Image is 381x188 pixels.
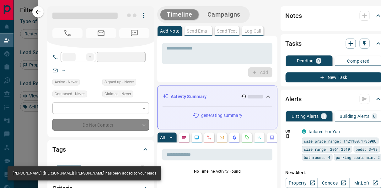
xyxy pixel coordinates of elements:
p: Building Alerts [340,114,369,118]
p: No Timeline Activity Found [162,169,272,174]
span: No Number [119,28,149,38]
span: parking spots min: 2 [336,154,380,160]
p: All [160,135,165,140]
button: Open [138,162,147,171]
p: Completed [347,59,370,63]
span: sale price range: 1421100,1736900 [304,138,377,144]
p: 0 [318,59,320,63]
svg: Calls [207,135,212,140]
svg: Listing Alerts [232,135,237,140]
svg: Opportunities [257,135,262,140]
div: Tags [52,142,149,157]
p: generating summary [201,112,242,119]
a: -- [62,68,65,73]
span: No Number [52,28,83,38]
a: Property [286,178,318,188]
div: condos.ca [302,129,306,134]
span: beds: 3-99 [356,146,378,152]
span: size range: 2061,2519 [304,146,350,152]
button: Campaigns [201,9,247,20]
h2: Notes [286,11,302,21]
h2: Tasks [286,39,302,49]
div: [PERSON_NAME] ([PERSON_NAME]) [PERSON_NAME] has been added to your leads [13,168,156,179]
span: Contacted - Never [55,91,85,97]
svg: Notes [182,135,187,140]
p: 1 [323,114,325,118]
svg: Agent Actions [270,135,275,140]
p: 0 [373,114,376,118]
svg: Requests [244,135,250,140]
span: Signed up - Never [105,79,134,85]
h2: Tags [52,144,66,154]
svg: Emails [219,135,224,140]
h2: Alerts [286,94,302,104]
p: Listing Alerts [292,114,319,118]
div: Do Not Contact [52,119,149,131]
span: Active - Never [55,79,78,85]
p: Add Note [160,29,179,33]
span: Claimed - Never [105,91,131,97]
span: bathrooms: 4 [304,154,330,160]
svg: Push Notification Only [286,134,290,138]
svg: Lead Browsing Activity [194,135,199,140]
p: Off [286,128,298,134]
button: Timeline [160,9,199,20]
p: Pending [297,59,314,63]
p: Activity Summary [171,93,207,100]
a: Condos [318,178,350,188]
a: Tailored For You [308,129,340,134]
div: Activity Summary [163,91,272,102]
span: No Email [86,28,116,38]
